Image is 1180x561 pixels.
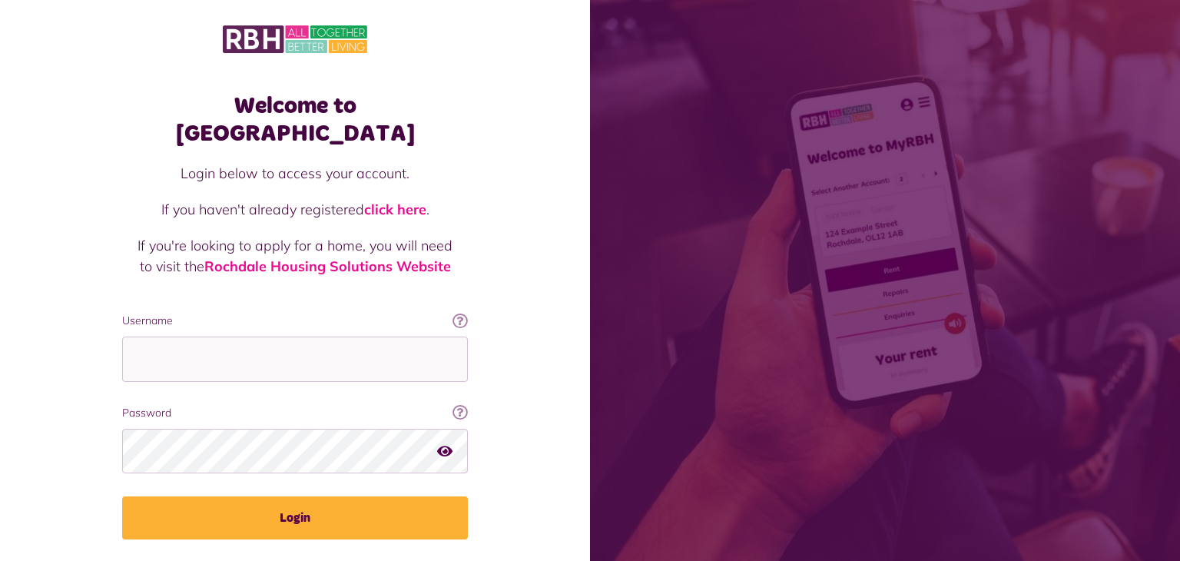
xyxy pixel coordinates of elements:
p: If you haven't already registered . [138,199,452,220]
label: Username [122,313,468,329]
p: If you're looking to apply for a home, you will need to visit the [138,235,452,277]
label: Password [122,405,468,421]
button: Login [122,496,468,539]
img: MyRBH [223,23,367,55]
p: Login below to access your account. [138,163,452,184]
h1: Welcome to [GEOGRAPHIC_DATA] [122,92,468,148]
a: click here [364,201,426,218]
a: Rochdale Housing Solutions Website [204,257,451,275]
